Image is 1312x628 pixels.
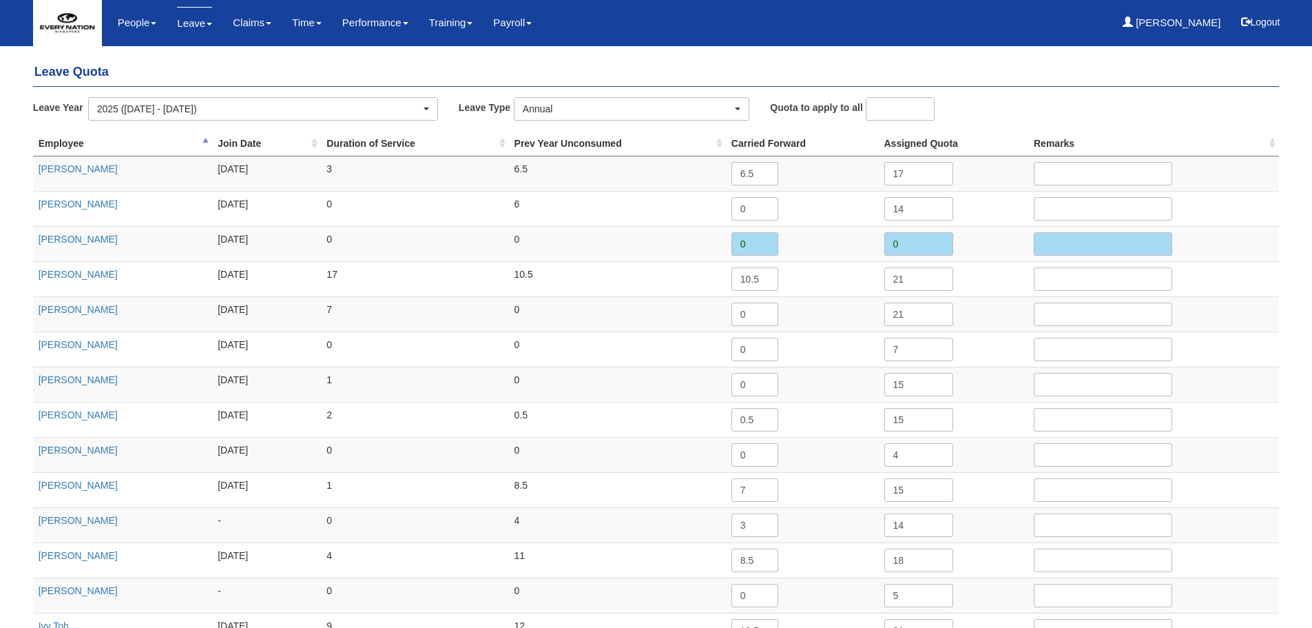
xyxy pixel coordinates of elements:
iframe: chat widget [1254,573,1298,614]
td: 0 [509,437,726,472]
a: [PERSON_NAME] [39,515,118,526]
button: Annual [514,97,749,121]
a: Payroll [493,7,532,39]
th: Carried Forward [726,131,879,156]
td: 0 [509,578,726,613]
a: Time [292,7,322,39]
td: 3 [321,156,508,191]
td: [DATE] [212,226,321,261]
td: 1 [321,472,508,507]
td: 0 [509,332,726,367]
a: Performance [342,7,408,39]
td: [DATE] [212,296,321,332]
a: [PERSON_NAME] [39,374,118,385]
td: - [212,578,321,613]
td: 7 [321,296,508,332]
td: [DATE] [212,261,321,296]
button: 2025 ([DATE] - [DATE]) [88,97,438,121]
a: [PERSON_NAME] [39,163,118,174]
td: 4 [509,507,726,543]
div: 2025 ([DATE] - [DATE]) [97,102,421,116]
a: [PERSON_NAME] [39,339,118,350]
h4: Leave Quota [33,59,1280,87]
td: [DATE] [212,156,321,191]
td: 0 [321,332,508,367]
button: Logout [1231,6,1290,39]
th: Assigned Quota [879,131,1029,156]
td: 0 [321,191,508,226]
td: [DATE] [212,472,321,507]
th: Duration of Service : activate to sort column ascending [321,131,508,156]
td: 6.5 [509,156,726,191]
td: 0 [321,578,508,613]
td: 17 [321,261,508,296]
a: [PERSON_NAME] [39,199,118,210]
label: Leave Type [459,97,514,117]
td: [DATE] [212,437,321,472]
td: 0 [321,226,508,261]
td: 1 [321,367,508,402]
th: Prev Year Unconsumed : activate to sort column ascending [509,131,726,156]
th: Employee : activate to sort column descending [33,131,213,156]
a: Leave [177,7,212,39]
td: 11 [509,543,726,578]
td: [DATE] [212,332,321,367]
a: Claims [233,7,271,39]
td: 6 [509,191,726,226]
td: [DATE] [212,402,321,437]
td: - [212,507,321,543]
label: Quota to apply to all [770,97,863,117]
td: 10.5 [509,261,726,296]
a: [PERSON_NAME] [39,550,118,561]
a: [PERSON_NAME] [39,304,118,315]
th: Join Date : activate to sort column ascending [212,131,321,156]
a: [PERSON_NAME] [39,234,118,245]
a: [PERSON_NAME] [39,409,118,421]
a: [PERSON_NAME] [39,269,118,280]
td: 0 [321,437,508,472]
a: Training [429,7,473,39]
a: [PERSON_NAME] [39,480,118,491]
td: 0 [509,226,726,261]
td: 4 [321,543,508,578]
label: Leave Year [33,97,88,117]
td: [DATE] [212,191,321,226]
td: 0.5 [509,402,726,437]
td: 8.5 [509,472,726,507]
div: Annual [523,102,732,116]
td: 0 [509,296,726,332]
a: [PERSON_NAME] [1123,7,1221,39]
a: [PERSON_NAME] [39,585,118,596]
a: [PERSON_NAME] [39,445,118,456]
td: 0 [321,507,508,543]
th: Remarks : activate to sort column ascending [1028,131,1279,156]
td: [DATE] [212,367,321,402]
a: People [118,7,157,39]
td: 0 [509,367,726,402]
td: [DATE] [212,543,321,578]
td: 2 [321,402,508,437]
